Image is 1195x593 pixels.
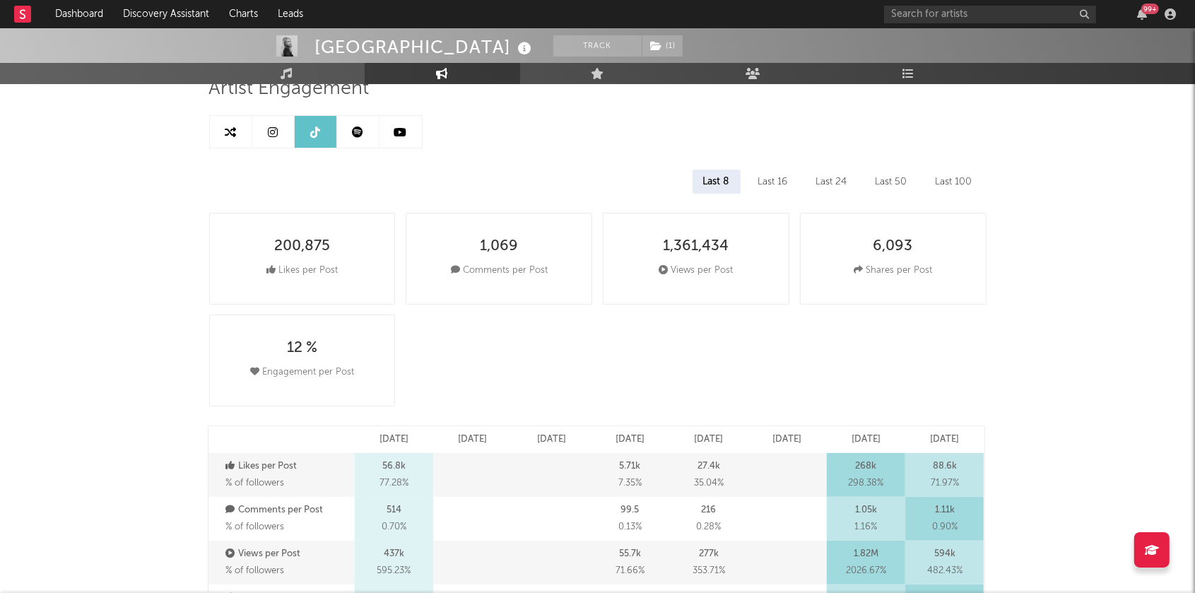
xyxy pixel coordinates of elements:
[377,563,411,580] span: 595.23 %
[748,170,799,194] div: Last 16
[379,431,408,448] p: [DATE]
[925,170,983,194] div: Last 100
[382,519,406,536] span: 0.70 %
[616,563,644,580] span: 71.66 %
[387,502,401,519] p: 514
[226,566,285,575] span: % of followers
[854,546,878,563] p: 1.82M
[930,431,959,448] p: [DATE]
[846,563,886,580] span: 2026.67 %
[619,546,641,563] p: 55.7k
[379,475,408,492] span: 77.28 %
[694,431,723,448] p: [DATE]
[458,431,487,448] p: [DATE]
[854,519,877,536] span: 1.16 %
[226,522,285,532] span: % of followers
[451,262,548,279] div: Comments per Post
[848,475,883,492] span: 298.38 %
[884,6,1096,23] input: Search for artists
[619,458,640,475] p: 5.71k
[1137,8,1147,20] button: 99+
[209,81,370,98] span: Artist Engagement
[806,170,858,194] div: Last 24
[620,502,639,519] p: 99.5
[382,458,406,475] p: 56.8k
[287,340,317,357] div: 12 %
[932,519,958,536] span: 0.90 %
[852,431,881,448] p: [DATE]
[773,431,802,448] p: [DATE]
[855,458,876,475] p: 268k
[226,478,285,488] span: % of followers
[250,364,354,381] div: Engagement per Post
[663,238,729,255] div: 1,361,434
[927,563,963,580] span: 482.43 %
[865,170,918,194] div: Last 50
[693,170,741,194] div: Last 8
[553,35,642,57] button: Track
[1141,4,1159,14] div: 99 +
[693,563,725,580] span: 353.71 %
[226,458,351,475] p: Likes per Post
[618,519,642,536] span: 0.13 %
[480,238,518,255] div: 1,069
[315,35,536,59] div: [GEOGRAPHIC_DATA]
[931,475,959,492] span: 71.97 %
[274,238,330,255] div: 200,875
[226,546,351,563] p: Views per Post
[854,262,932,279] div: Shares per Post
[696,519,721,536] span: 0.28 %
[266,262,338,279] div: Likes per Post
[659,262,733,279] div: Views per Post
[873,238,913,255] div: 6,093
[537,431,566,448] p: [DATE]
[642,35,683,57] button: (1)
[935,502,955,519] p: 1.11k
[226,502,351,519] p: Comments per Post
[642,35,683,57] span: ( 1 )
[933,458,957,475] p: 88.6k
[384,546,404,563] p: 437k
[934,546,955,563] p: 594k
[618,475,642,492] span: 7.35 %
[616,431,644,448] p: [DATE]
[699,546,719,563] p: 277k
[855,502,877,519] p: 1.05k
[694,475,724,492] span: 35.04 %
[697,458,720,475] p: 27.4k
[701,502,716,519] p: 216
